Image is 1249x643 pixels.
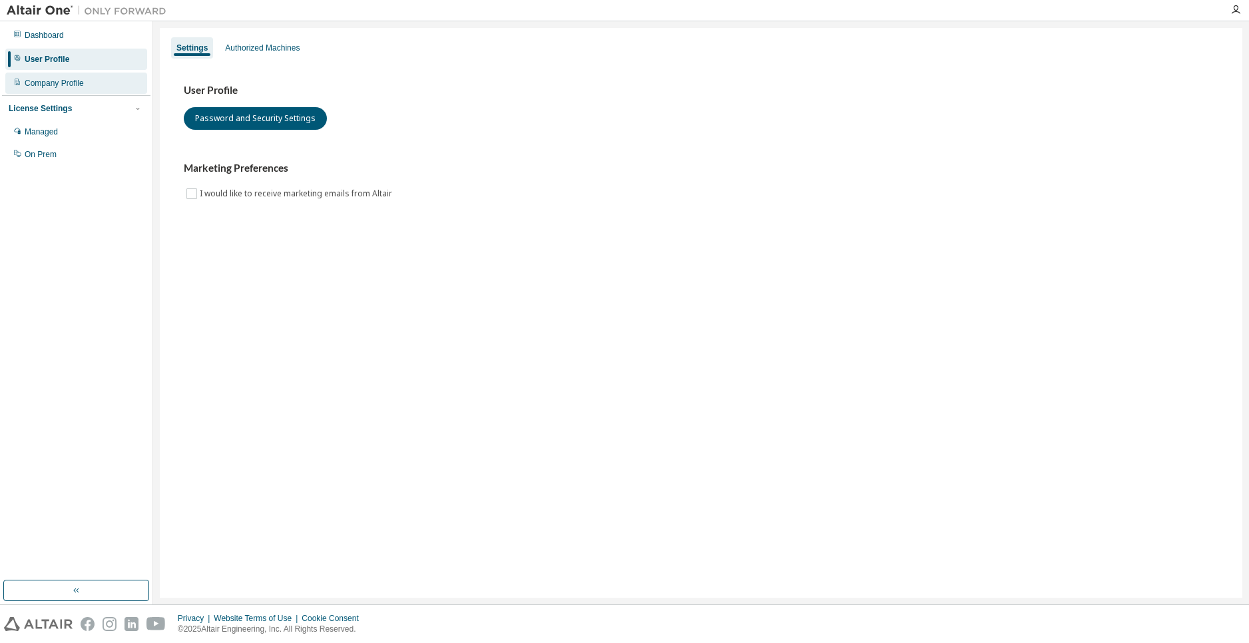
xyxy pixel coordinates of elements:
div: Dashboard [25,30,64,41]
div: Company Profile [25,78,84,89]
div: Authorized Machines [225,43,300,53]
img: Altair One [7,4,173,17]
img: facebook.svg [81,617,95,631]
div: Managed [25,126,58,137]
img: altair_logo.svg [4,617,73,631]
div: Website Terms of Use [214,613,302,624]
h3: Marketing Preferences [184,162,1218,175]
div: Settings [176,43,208,53]
p: © 2025 Altair Engineering, Inc. All Rights Reserved. [178,624,367,635]
div: Privacy [178,613,214,624]
div: Cookie Consent [302,613,366,624]
img: linkedin.svg [125,617,138,631]
div: On Prem [25,149,57,160]
img: instagram.svg [103,617,117,631]
div: License Settings [9,103,72,114]
h3: User Profile [184,84,1218,97]
label: I would like to receive marketing emails from Altair [200,186,395,202]
div: User Profile [25,54,69,65]
button: Password and Security Settings [184,107,327,130]
img: youtube.svg [146,617,166,631]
